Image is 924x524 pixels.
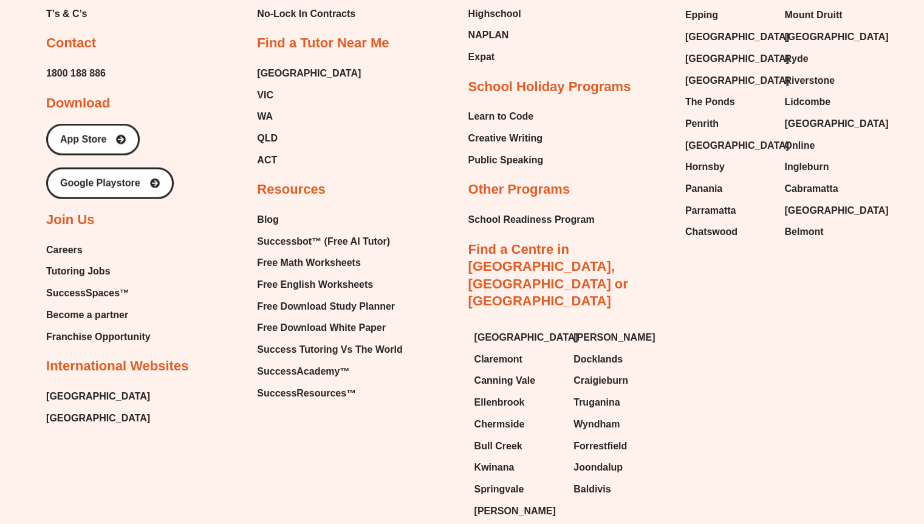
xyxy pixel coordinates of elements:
[784,223,823,241] span: Belmont
[784,115,872,133] a: [GEOGRAPHIC_DATA]
[474,415,562,434] a: Chermside
[474,480,562,498] a: Springvale
[468,26,509,44] span: NAPLAN
[257,64,361,83] span: [GEOGRAPHIC_DATA]
[46,306,151,324] a: Become a partner
[257,362,402,381] a: SuccessAcademy™
[573,458,623,477] span: Joondalup
[474,437,522,455] span: Bull Creek
[474,458,562,477] a: Kwinana
[257,86,361,104] a: VIC
[685,115,719,133] span: Penrith
[257,384,402,403] a: SuccessResources™
[685,223,773,241] a: Chatswood
[46,168,174,199] a: Google Playstore
[46,211,94,229] h2: Join Us
[685,28,789,46] span: [GEOGRAPHIC_DATA]
[46,5,87,23] span: T’s & C’s
[474,458,515,477] span: Kwinana
[573,458,661,477] a: Joondalup
[784,6,872,24] a: Mount Druitt
[257,86,273,104] span: VIC
[46,35,96,52] h2: Contact
[257,298,402,316] a: Free Download Study Planner
[474,393,525,412] span: Ellenbrook
[257,151,277,169] span: ACT
[685,72,773,90] a: [GEOGRAPHIC_DATA]
[784,6,842,24] span: Mount Druitt
[46,5,135,23] a: T’s & C’s
[257,233,402,251] a: Successbot™ (Free AI Tutor)
[46,409,150,427] span: [GEOGRAPHIC_DATA]
[784,72,835,90] span: Riverstone
[685,202,736,220] span: Parramatta
[46,241,151,259] a: Careers
[685,6,718,24] span: Epping
[573,372,628,390] span: Craigieburn
[573,480,611,498] span: Baldivis
[474,437,562,455] a: Bull Creek
[257,384,356,403] span: SuccessResources™
[257,129,361,148] a: QLD
[573,415,661,434] a: Wyndham
[46,328,151,346] a: Franchise Opportunity
[474,372,535,390] span: Canning Vale
[784,202,872,220] a: [GEOGRAPHIC_DATA]
[784,50,808,68] span: Ryde
[685,202,773,220] a: Parramatta
[784,93,830,111] span: Lidcombe
[46,306,128,324] span: Become a partner
[60,135,106,145] span: App Store
[784,180,872,198] a: Cabramatta
[784,137,872,155] a: Online
[685,50,789,68] span: [GEOGRAPHIC_DATA]
[468,211,595,229] a: School Readiness Program
[257,107,361,126] a: WA
[784,50,872,68] a: Ryde
[784,158,872,176] a: Ingleburn
[468,107,534,126] span: Learn to Code
[257,362,349,381] span: SuccessAcademy™
[685,137,773,155] a: [GEOGRAPHIC_DATA]
[474,393,562,412] a: Ellenbrook
[46,95,110,112] h2: Download
[468,48,495,66] span: Expat
[685,28,773,46] a: [GEOGRAPHIC_DATA]
[573,415,620,434] span: Wyndham
[257,298,395,316] span: Free Download Study Planner
[468,242,628,309] a: Find a Centre in [GEOGRAPHIC_DATA], [GEOGRAPHIC_DATA] or [GEOGRAPHIC_DATA]
[257,341,402,359] a: Success Tutoring Vs The World
[784,115,888,133] span: [GEOGRAPHIC_DATA]
[784,72,872,90] a: Riverstone
[573,372,661,390] a: Craigieburn
[784,223,872,241] a: Belmont
[573,437,627,455] span: Forrestfield
[257,107,273,126] span: WA
[685,50,773,68] a: [GEOGRAPHIC_DATA]
[257,319,386,337] span: Free Download White Paper
[46,64,106,83] a: 1800 188 886
[3,138,693,149] label: Please complete this required field.
[468,5,527,23] a: Highschool
[468,78,631,96] h2: School Holiday Programs
[474,480,524,498] span: Springvale
[573,328,661,347] a: [PERSON_NAME]
[257,5,360,23] a: No-Lock In Contracts
[685,180,773,198] a: Panania
[685,6,773,24] a: Epping
[474,350,562,369] a: Claremont
[257,211,402,229] a: Blog
[685,137,789,155] span: [GEOGRAPHIC_DATA]
[784,28,872,46] a: [GEOGRAPHIC_DATA]
[468,151,544,169] a: Public Speaking
[474,328,562,347] a: [GEOGRAPHIC_DATA]
[468,48,527,66] a: Expat
[257,181,326,199] h2: Resources
[722,387,924,524] div: Chat Widget
[257,129,278,148] span: QLD
[573,437,661,455] a: Forrestfield
[573,350,623,369] span: Docklands
[468,129,544,148] a: Creative Writing
[257,35,389,52] h2: Find a Tutor Near Me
